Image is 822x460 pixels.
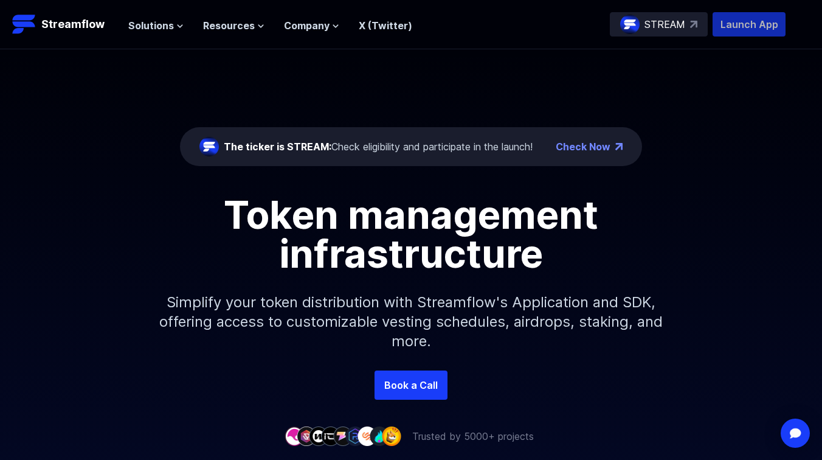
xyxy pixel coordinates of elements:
[321,427,340,445] img: company-4
[285,427,304,445] img: company-1
[128,18,174,33] span: Solutions
[333,427,353,445] img: company-5
[224,139,533,154] div: Check eligibility and participate in the launch!
[203,18,264,33] button: Resources
[137,195,685,273] h1: Token management infrastructure
[284,18,339,33] button: Company
[615,143,623,150] img: top-right-arrow.png
[150,273,672,371] p: Simplify your token distribution with Streamflow's Application and SDK, offering access to custom...
[370,427,389,445] img: company-8
[199,137,219,156] img: streamflow-logo-circle.png
[41,16,105,33] p: Streamflow
[382,427,401,445] img: company-9
[309,427,328,445] img: company-3
[690,21,697,28] img: top-right-arrow.svg
[345,427,365,445] img: company-6
[375,371,447,400] a: Book a Call
[224,141,331,153] span: The ticker is STREAM:
[203,18,255,33] span: Resources
[284,18,330,33] span: Company
[781,419,810,448] div: Open Intercom Messenger
[359,19,412,32] a: X (Twitter)
[297,427,316,445] img: company-2
[357,427,377,445] img: company-7
[610,12,708,37] a: STREAM
[12,12,116,37] a: Streamflow
[12,12,36,37] img: Streamflow Logo
[556,139,610,154] a: Check Now
[713,12,786,37] button: Launch App
[620,15,640,34] img: streamflow-logo-circle.png
[412,429,534,444] p: Trusted by 5000+ projects
[128,18,184,33] button: Solutions
[644,17,685,32] p: STREAM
